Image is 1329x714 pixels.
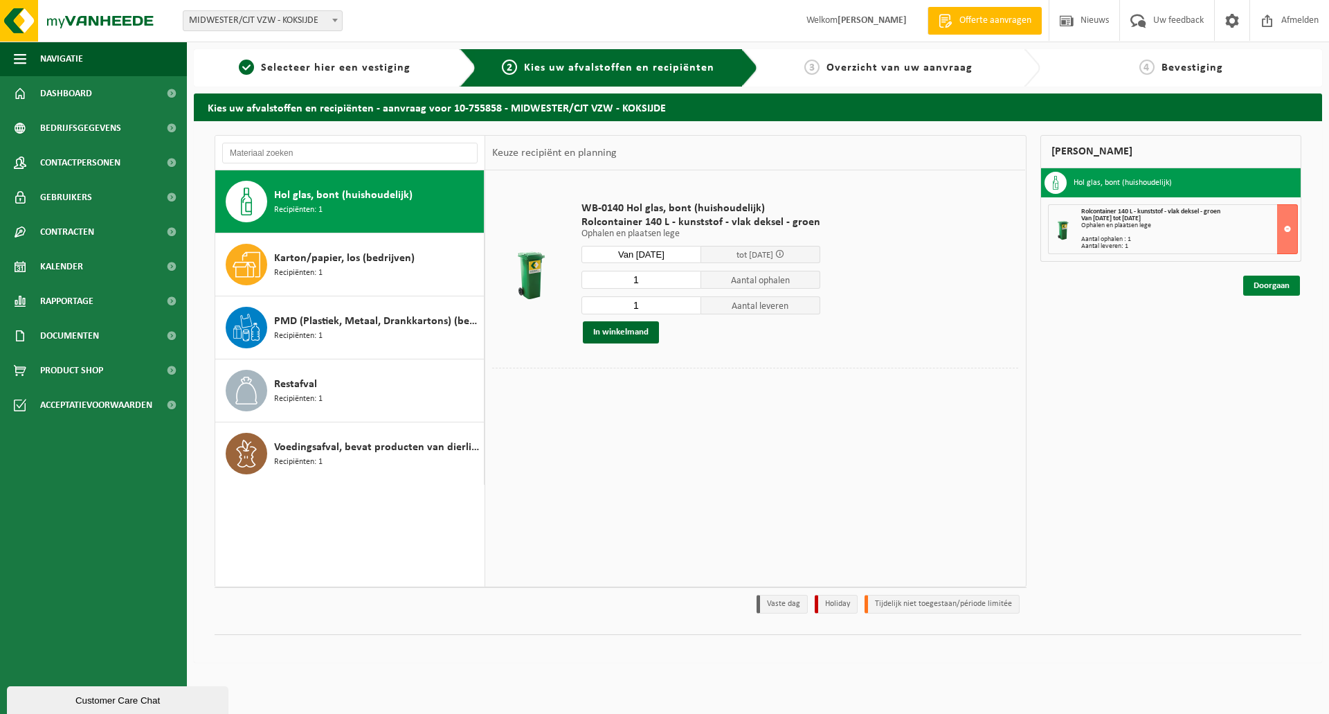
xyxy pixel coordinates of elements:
[1161,62,1223,73] span: Bevestiging
[274,330,323,343] span: Recipiënten: 1
[239,60,254,75] span: 1
[261,62,410,73] span: Selecteer hier een vestiging
[201,60,449,76] a: 1Selecteer hier een vestiging
[583,321,659,343] button: In winkelmand
[274,376,317,393] span: Restafval
[274,456,323,469] span: Recipiënten: 1
[274,313,480,330] span: PMD (Plastiek, Metaal, Drankkartons) (bedrijven)
[804,60,820,75] span: 3
[1074,172,1172,194] h3: Hol glas, bont (huishoudelijk)
[40,111,121,145] span: Bedrijfsgegevens
[838,15,907,26] strong: [PERSON_NAME]
[826,62,973,73] span: Overzicht van uw aanvraag
[222,143,478,163] input: Materiaal zoeken
[1139,60,1155,75] span: 4
[274,250,415,267] span: Karton/papier, los (bedrijven)
[701,271,821,289] span: Aantal ophalen
[1081,215,1141,222] strong: Van [DATE] tot [DATE]
[485,136,624,170] div: Keuze recipiënt en planning
[194,93,1322,121] h2: Kies uw afvalstoffen en recipiënten - aanvraag voor 10-755858 - MIDWESTER/CJT VZW - KOKSIJDE
[215,359,485,422] button: Restafval Recipiënten: 1
[215,233,485,296] button: Karton/papier, los (bedrijven) Recipiënten: 1
[928,7,1042,35] a: Offerte aanvragen
[274,267,323,280] span: Recipiënten: 1
[40,76,92,111] span: Dashboard
[274,204,323,217] span: Recipiënten: 1
[1040,135,1302,168] div: [PERSON_NAME]
[1081,243,1298,250] div: Aantal leveren: 1
[40,319,99,353] span: Documenten
[40,145,120,180] span: Contactpersonen
[40,284,93,319] span: Rapportage
[1243,276,1300,296] a: Doorgaan
[865,595,1020,614] li: Tijdelijk niet toegestaan/période limitée
[40,249,83,284] span: Kalender
[40,353,103,388] span: Product Shop
[40,215,94,249] span: Contracten
[581,215,820,229] span: Rolcontainer 140 L - kunststof - vlak deksel - groen
[581,246,701,263] input: Selecteer datum
[7,684,231,714] iframe: chat widget
[183,10,343,31] span: MIDWESTER/CJT VZW - KOKSIJDE
[757,595,808,614] li: Vaste dag
[1081,236,1298,243] div: Aantal ophalen : 1
[736,251,773,260] span: tot [DATE]
[502,60,517,75] span: 2
[274,187,413,204] span: Hol glas, bont (huishoudelijk)
[1081,208,1220,215] span: Rolcontainer 140 L - kunststof - vlak deksel - groen
[40,388,152,422] span: Acceptatievoorwaarden
[815,595,858,614] li: Holiday
[1081,222,1298,229] div: Ophalen en plaatsen lege
[215,422,485,485] button: Voedingsafval, bevat producten van dierlijke oorsprong, onverpakt, categorie 3 Recipiënten: 1
[581,202,820,215] span: WB-0140 Hol glas, bont (huishoudelijk)
[956,14,1035,28] span: Offerte aanvragen
[581,229,820,239] p: Ophalen en plaatsen lege
[40,180,92,215] span: Gebruikers
[215,170,485,233] button: Hol glas, bont (huishoudelijk) Recipiënten: 1
[183,11,342,30] span: MIDWESTER/CJT VZW - KOKSIJDE
[274,439,480,456] span: Voedingsafval, bevat producten van dierlijke oorsprong, onverpakt, categorie 3
[701,296,821,314] span: Aantal leveren
[40,42,83,76] span: Navigatie
[524,62,714,73] span: Kies uw afvalstoffen en recipiënten
[215,296,485,359] button: PMD (Plastiek, Metaal, Drankkartons) (bedrijven) Recipiënten: 1
[274,393,323,406] span: Recipiënten: 1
